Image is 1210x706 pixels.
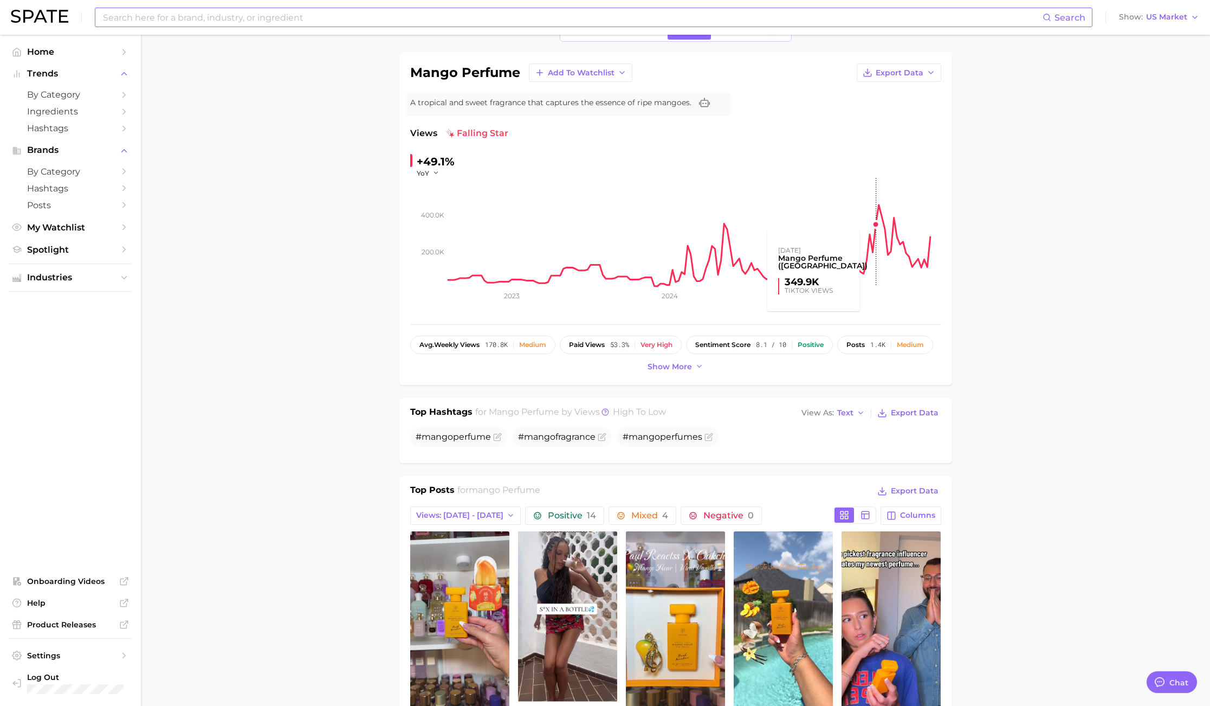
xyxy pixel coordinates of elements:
span: 0 [748,510,754,521]
span: YoY [417,169,429,178]
span: mango perfume [469,485,540,495]
span: # s [623,432,702,442]
button: Flag as miscategorized or irrelevant [598,433,606,441]
a: Home [9,43,132,60]
span: Mixed [631,511,668,520]
div: Medium [519,341,546,349]
span: posts [846,341,865,349]
span: Hashtags [27,183,114,194]
a: Onboarding Videos [9,573,132,589]
abbr: average [419,341,434,349]
a: Log out. Currently logged in with e-mail srosen@interparfumsinc.com. [9,669,132,697]
span: 170.8k [485,341,508,349]
span: Views [410,127,437,140]
span: Onboarding Videos [27,576,114,586]
span: Product Releases [27,620,114,630]
h2: for [457,484,540,500]
tspan: 2025 [820,292,836,300]
span: Trends [27,69,114,79]
span: paid views [569,341,605,349]
span: Ingredients [27,106,114,117]
span: weekly views [419,341,480,349]
span: Hashtags [27,123,114,133]
a: Ingredients [9,103,132,120]
span: by Category [27,89,114,100]
div: +49.1% [417,153,455,170]
span: 8.1 / 10 [756,341,786,349]
span: Brands [27,145,114,155]
tspan: 2024 [662,292,678,300]
span: View As [801,410,834,416]
span: Views: [DATE] - [DATE] [416,511,503,520]
button: Export Data [857,63,941,82]
button: Views: [DATE] - [DATE] [410,506,521,525]
h1: Top Posts [410,484,455,500]
button: Trends [9,66,132,82]
span: high to low [613,407,666,417]
button: ShowUS Market [1116,10,1202,24]
div: Medium [897,341,924,349]
a: My Watchlist [9,219,132,236]
tspan: 200.0k [422,248,444,256]
button: Flag as miscategorized or irrelevant [493,433,502,441]
span: 53.3% [610,341,629,349]
span: Export Data [891,486,939,496]
span: Positive [548,511,596,520]
span: mango [629,432,660,442]
h2: for by Views [475,406,666,421]
a: Hashtags [9,180,132,197]
button: Show more [645,360,707,374]
a: by Category [9,86,132,103]
button: posts1.4kMedium [837,336,933,354]
span: perfume [453,432,491,442]
span: Home [27,47,114,57]
a: Help [9,595,132,611]
button: paid views53.3%Very high [560,336,682,354]
span: 14 [587,510,596,521]
span: Export Data [876,68,923,78]
span: Log Out [27,672,140,682]
span: My Watchlist [27,222,114,233]
span: Settings [27,651,114,660]
span: 4 [662,510,668,521]
button: Export Data [875,484,941,499]
span: Show more [648,362,692,371]
span: Add to Watchlist [548,68,614,78]
span: Negative [703,511,754,520]
span: Show [1119,14,1143,20]
span: Text [837,410,853,416]
button: Flag as miscategorized or irrelevant [704,433,713,441]
h1: Top Hashtags [410,406,473,421]
span: perfume [660,432,698,442]
a: Hashtags [9,120,132,137]
button: Industries [9,269,132,286]
span: Export Data [891,408,939,418]
span: # fragrance [518,432,596,442]
h1: mango perfume [410,66,520,79]
div: Very high [640,341,672,349]
button: Brands [9,142,132,158]
span: mango perfume [489,407,559,417]
span: Columns [900,511,935,520]
span: Spotlight [27,245,114,255]
button: YoY [417,169,440,178]
span: US Market [1146,14,1187,20]
div: Positive [798,341,824,349]
a: by Category [9,163,132,180]
span: mango [524,432,555,442]
span: Search [1054,12,1085,23]
span: Help [27,598,114,608]
span: sentiment score [695,341,750,349]
tspan: 2023 [504,292,520,300]
span: 1.4k [870,341,885,349]
button: sentiment score8.1 / 10Positive [686,336,833,354]
span: Posts [27,200,114,210]
a: Spotlight [9,241,132,258]
button: Export Data [875,406,941,421]
a: Posts [9,197,132,214]
span: falling star [446,127,508,140]
img: falling star [446,129,455,138]
button: Add to Watchlist [529,63,632,82]
img: SPATE [11,10,68,23]
a: Product Releases [9,617,132,633]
